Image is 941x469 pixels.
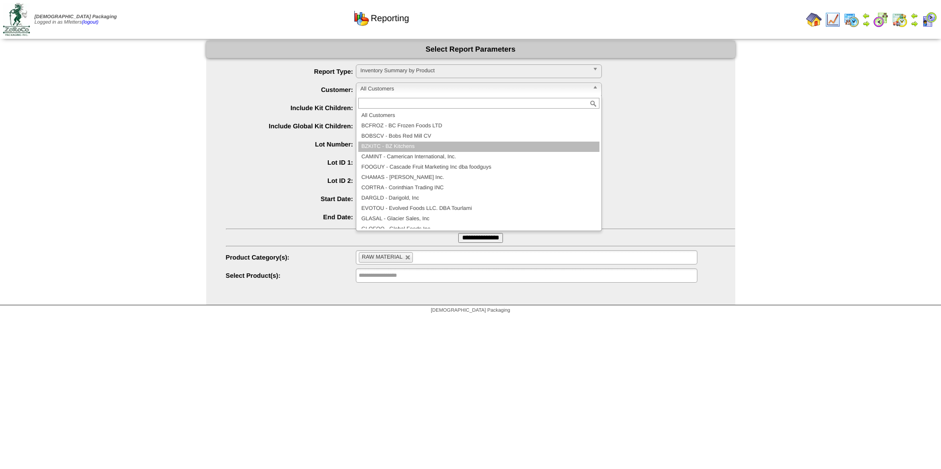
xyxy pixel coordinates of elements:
[862,20,870,28] img: arrowright.gif
[226,104,356,112] label: Include Kit Children:
[226,195,356,203] label: Start Date:
[226,254,356,261] label: Product Category(s):
[34,14,117,25] span: Logged in as Mfetters
[862,12,870,20] img: arrowleft.gif
[82,20,98,25] a: (logout)
[358,193,599,204] li: DARGLD - Darigold, Inc
[358,131,599,142] li: BOBSCV - Bobs Red Mill CV
[873,12,889,28] img: calendarblend.gif
[358,162,599,173] li: FOOGUY - Cascade Fruit Marketing Inc dba foodguys
[806,12,822,28] img: home.gif
[226,122,356,130] label: Include Global Kit Children:
[358,183,599,193] li: CORTRA - Corinthian Trading INC
[825,12,841,28] img: line_graph.gif
[362,254,403,260] span: RAW MATERIAL
[226,272,356,279] label: Select Product(s):
[226,141,356,148] label: Lot Number:
[910,12,918,20] img: arrowleft.gif
[921,12,937,28] img: calendarcustomer.gif
[358,204,599,214] li: EVOTOU - Evolved Foods LLC. DBA Tourlami
[226,159,356,166] label: Lot ID 1:
[358,152,599,162] li: CAMINT - Camerican International, Inc.
[910,20,918,28] img: arrowright.gif
[226,86,356,93] label: Customer:
[358,173,599,183] li: CHAMAS - [PERSON_NAME] Inc.
[34,14,117,20] span: [DEMOGRAPHIC_DATA] Packaging
[206,41,735,58] div: Select Report Parameters
[358,111,599,121] li: All Customers
[360,65,589,77] span: Inventory Summary by Product
[353,10,369,26] img: graph.gif
[358,214,599,224] li: GLASAL - Glacier Sales, Inc
[358,142,599,152] li: BZKITC - BZ Kitchens
[431,308,510,313] span: [DEMOGRAPHIC_DATA] Packaging
[358,121,599,131] li: BCFROZ - BC Frozen Foods LTD
[371,13,409,24] span: Reporting
[226,68,356,75] label: Report Type:
[844,12,859,28] img: calendarprod.gif
[226,213,356,221] label: End Date:
[3,3,30,36] img: zoroco-logo-small.webp
[360,83,589,95] span: All Customers
[358,224,599,234] li: GLOFOO - Global Foods Inc
[892,12,908,28] img: calendarinout.gif
[226,177,356,184] label: Lot ID 2:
